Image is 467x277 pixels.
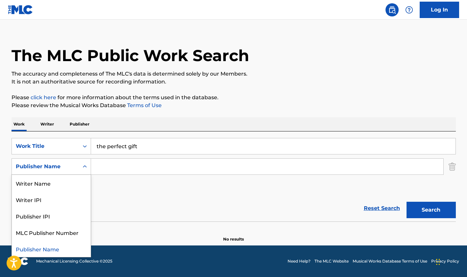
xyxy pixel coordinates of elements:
[12,117,27,131] p: Work
[36,258,112,264] span: Mechanical Licensing Collective © 2025
[434,245,467,277] iframe: Chat Widget
[288,258,311,264] a: Need Help?
[8,257,28,265] img: logo
[12,102,456,109] p: Please review the Musical Works Database
[436,252,440,272] div: Drag
[361,201,403,216] a: Reset Search
[449,158,456,175] img: Delete Criterion
[38,117,56,131] p: Writer
[223,228,244,242] p: No results
[12,46,249,65] h1: The MLC Public Work Search
[385,3,399,16] a: Public Search
[12,208,91,224] div: Publisher IPI
[353,258,427,264] a: Musical Works Database Terms of Use
[315,258,349,264] a: The MLC Website
[31,94,56,101] a: click here
[405,6,413,14] img: help
[16,142,75,150] div: Work Title
[388,6,396,14] img: search
[12,175,91,191] div: Writer Name
[12,70,456,78] p: The accuracy and completeness of The MLC's data is determined solely by our Members.
[8,5,33,14] img: MLC Logo
[407,202,456,218] button: Search
[12,224,91,241] div: MLC Publisher Number
[431,258,459,264] a: Privacy Policy
[12,94,456,102] p: Please for more information about the terms used in the database.
[12,78,456,86] p: It is not an authoritative source for recording information.
[68,117,91,131] p: Publisher
[12,138,456,221] form: Search Form
[16,163,75,171] div: Publisher Name
[403,3,416,16] div: Help
[420,2,459,18] a: Log In
[12,241,91,257] div: Publisher Name
[126,102,162,108] a: Terms of Use
[12,191,91,208] div: Writer IPI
